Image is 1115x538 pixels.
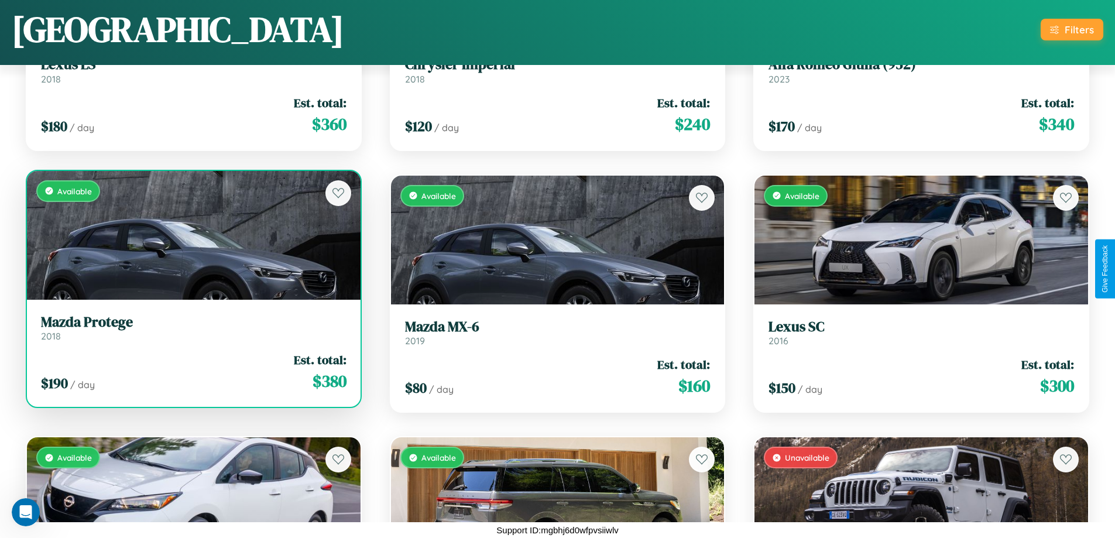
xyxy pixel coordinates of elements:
[657,356,710,373] span: Est. total:
[1065,23,1094,36] div: Filters
[678,374,710,397] span: $ 160
[294,94,346,111] span: Est. total:
[405,116,432,136] span: $ 120
[41,73,61,85] span: 2018
[405,318,711,347] a: Mazda MX-62019
[70,122,94,133] span: / day
[785,191,819,201] span: Available
[797,122,822,133] span: / day
[312,112,346,136] span: $ 360
[769,335,788,347] span: 2016
[1039,112,1074,136] span: $ 340
[41,373,68,393] span: $ 190
[41,314,346,331] h3: Mazda Protege
[12,498,40,526] iframe: Intercom live chat
[769,56,1074,85] a: Alfa Romeo Giulia (952)2023
[496,522,618,538] p: Support ID: mgbhj6d0wfpvsiiwlv
[769,116,795,136] span: $ 170
[769,73,790,85] span: 2023
[70,379,95,390] span: / day
[405,335,425,347] span: 2019
[434,122,459,133] span: / day
[1021,356,1074,373] span: Est. total:
[405,56,711,85] a: Chrysler Imperial2018
[294,351,346,368] span: Est. total:
[421,453,456,462] span: Available
[1101,245,1109,293] div: Give Feedback
[41,116,67,136] span: $ 180
[405,378,427,397] span: $ 80
[1041,19,1103,40] button: Filters
[769,318,1074,347] a: Lexus SC2016
[769,378,795,397] span: $ 150
[429,383,454,395] span: / day
[657,94,710,111] span: Est. total:
[41,56,346,85] a: Lexus LS2018
[1040,374,1074,397] span: $ 300
[421,191,456,201] span: Available
[769,318,1074,335] h3: Lexus SC
[12,5,344,53] h1: [GEOGRAPHIC_DATA]
[769,56,1074,73] h3: Alfa Romeo Giulia (952)
[405,73,425,85] span: 2018
[405,318,711,335] h3: Mazda MX-6
[1021,94,1074,111] span: Est. total:
[41,314,346,342] a: Mazda Protege2018
[675,112,710,136] span: $ 240
[57,453,92,462] span: Available
[57,186,92,196] span: Available
[41,56,346,73] h3: Lexus LS
[798,383,822,395] span: / day
[405,56,711,73] h3: Chrysler Imperial
[41,330,61,342] span: 2018
[785,453,829,462] span: Unavailable
[313,369,346,393] span: $ 380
